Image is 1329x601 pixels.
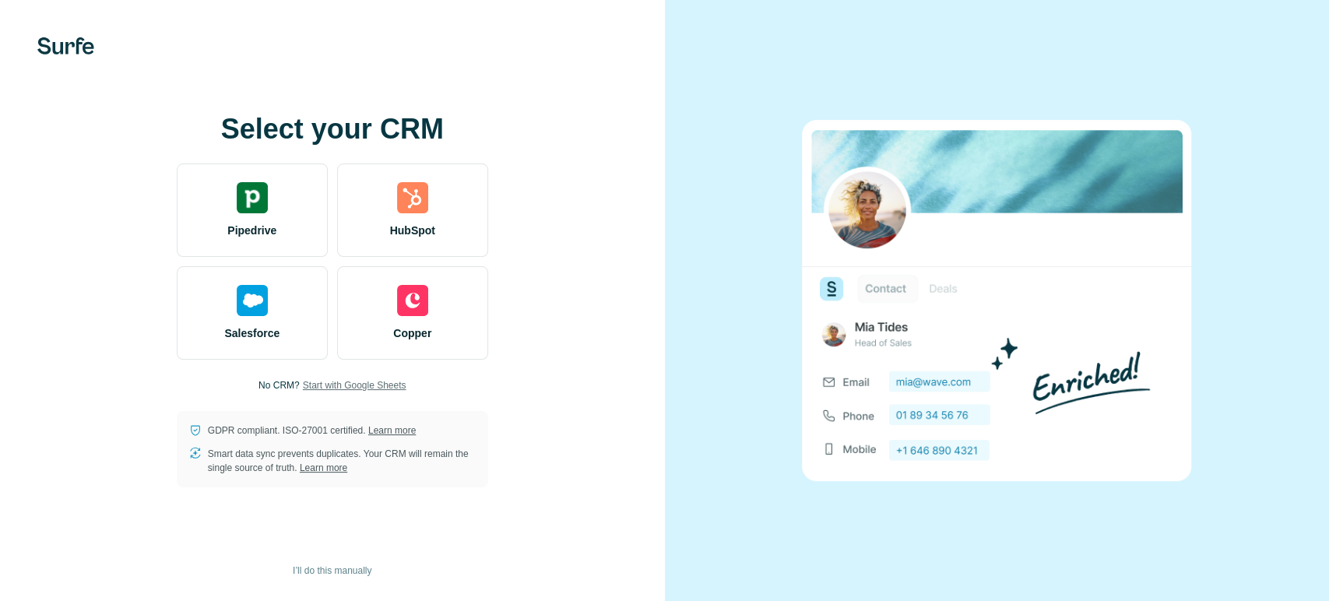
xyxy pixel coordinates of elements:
[293,564,371,578] span: I’ll do this manually
[397,285,428,316] img: copper's logo
[393,325,431,341] span: Copper
[282,559,382,582] button: I’ll do this manually
[224,325,280,341] span: Salesforce
[802,120,1191,480] img: none image
[368,425,416,436] a: Learn more
[303,378,406,392] button: Start with Google Sheets
[227,223,276,238] span: Pipedrive
[237,182,268,213] img: pipedrive's logo
[397,182,428,213] img: hubspot's logo
[208,447,476,475] p: Smart data sync prevents duplicates. Your CRM will remain the single source of truth.
[208,424,416,438] p: GDPR compliant. ISO-27001 certified.
[258,378,300,392] p: No CRM?
[37,37,94,54] img: Surfe's logo
[300,462,347,473] a: Learn more
[390,223,435,238] span: HubSpot
[177,114,488,145] h1: Select your CRM
[237,285,268,316] img: salesforce's logo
